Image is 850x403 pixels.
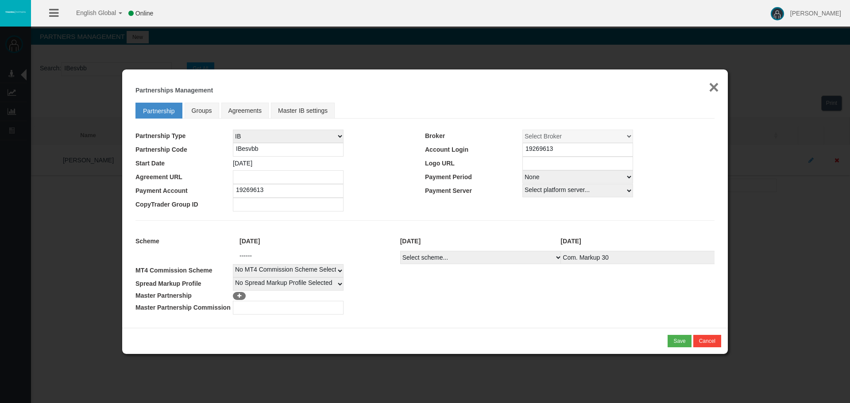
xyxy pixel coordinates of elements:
td: Spread Markup Profile [135,277,233,291]
span: ------ [240,252,252,259]
td: Payment Server [425,184,522,198]
td: Start Date [135,157,233,170]
td: Logo URL [425,157,522,170]
button: Save [668,335,691,347]
td: Master Partnership [135,291,233,301]
td: Scheme [135,232,233,251]
td: Broker [425,130,522,143]
div: [DATE] [233,236,394,246]
td: Partnership Code [135,143,233,157]
td: MT4 Commission Scheme [135,264,233,277]
td: Agreement URL [135,170,233,184]
span: Online [135,10,153,17]
span: English Global [65,9,116,16]
img: user-image [771,7,784,20]
a: Partnership [135,103,182,119]
td: CopyTrader Group ID [135,198,233,211]
td: Partnership Type [135,130,233,143]
span: Groups [192,107,212,114]
td: Master Partnership Commission [135,301,233,315]
div: Save [673,337,685,345]
td: Payment Account [135,184,233,198]
span: [PERSON_NAME] [790,10,841,17]
span: [DATE] [233,160,252,167]
td: Payment Period [425,170,522,184]
div: [DATE] [394,236,554,246]
div: [DATE] [554,236,715,246]
img: logo.svg [4,10,27,14]
a: Agreements [221,103,269,119]
a: Master IB settings [271,103,335,119]
a: Groups [185,103,219,119]
b: Partnerships Management [135,87,213,94]
td: Account Login [425,143,522,157]
button: Cancel [693,335,721,347]
button: × [709,78,719,96]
